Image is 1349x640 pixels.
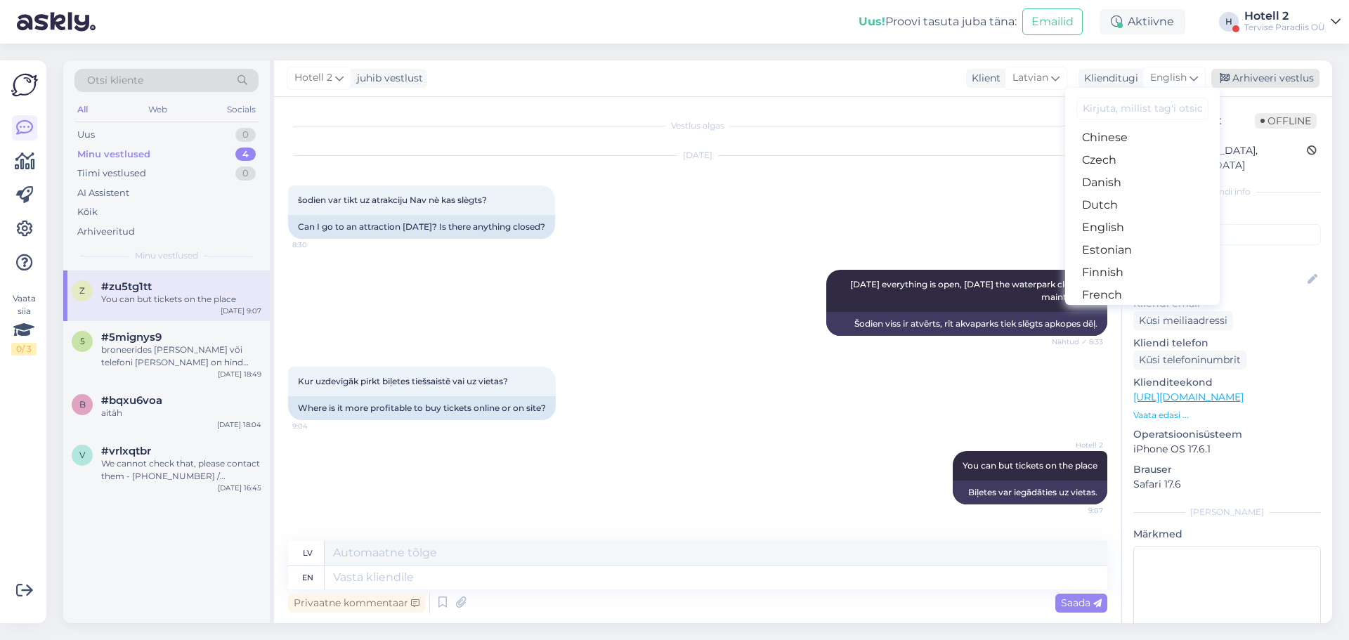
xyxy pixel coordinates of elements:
[11,343,37,355] div: 0 / 3
[1244,22,1325,33] div: Tervise Paradiis OÜ
[953,481,1107,504] div: Biļetes var iegādāties uz vietas.
[1050,440,1103,450] span: Hotell 2
[87,73,143,88] span: Otsi kliente
[101,457,261,483] div: We cannot check that, please contact them - [PHONE_NUMBER] / [EMAIL_ADDRESS][DOMAIN_NAME]
[1244,11,1341,33] a: Hotell 2Tervise Paradiis OÜ
[1065,149,1220,171] a: Czech
[303,541,313,565] div: lv
[77,186,129,200] div: AI Assistent
[235,128,256,142] div: 0
[77,128,95,142] div: Uus
[1012,70,1048,86] span: Latvian
[135,249,198,262] span: Minu vestlused
[145,100,170,119] div: Web
[80,336,85,346] span: 5
[1211,69,1319,88] div: Arhiveeri vestlus
[235,148,256,162] div: 4
[101,331,162,344] span: #5mignys9
[1061,596,1102,609] span: Saada
[1065,216,1220,239] a: English
[1133,462,1321,477] p: Brauser
[1133,391,1244,403] a: [URL][DOMAIN_NAME]
[1078,71,1138,86] div: Klienditugi
[1133,527,1321,542] p: Märkmed
[224,100,259,119] div: Socials
[1100,9,1185,34] div: Aktiivne
[101,394,162,407] span: #bqxu6voa
[1133,207,1321,221] p: Kliendi tag'id
[77,225,135,239] div: Arhiveeritud
[1133,311,1233,330] div: Küsi meiliaadressi
[11,72,38,98] img: Askly Logo
[302,566,313,589] div: en
[963,460,1097,471] span: You can but tickets on the place
[1133,375,1321,390] p: Klienditeekond
[1065,261,1220,284] a: Finnish
[1255,113,1317,129] span: Offline
[101,407,261,419] div: aitäh
[1065,126,1220,149] a: Chinese
[288,215,555,239] div: Can I go to an attraction [DATE]? Is there anything closed?
[1133,185,1321,198] div: Kliendi info
[1133,442,1321,457] p: iPhone OS 17.6.1
[292,421,345,431] span: 9:04
[859,13,1017,30] div: Proovi tasuta juba täna:
[1133,224,1321,245] input: Lisa tag
[77,205,98,219] div: Kõik
[1050,505,1103,516] span: 9:07
[101,344,261,369] div: broneerides [PERSON_NAME] või telefoni [PERSON_NAME] on hind 174€
[1022,8,1083,35] button: Emailid
[1244,11,1325,22] div: Hotell 2
[74,100,91,119] div: All
[1134,272,1305,287] input: Lisa nimi
[221,306,261,316] div: [DATE] 9:07
[77,166,146,181] div: Tiimi vestlused
[1065,239,1220,261] a: Estonian
[826,312,1107,336] div: Šodien viss ir atvērts, rīt akvaparks tiek slēgts apkopes dēļ.
[1076,98,1208,119] input: Kirjuta, millist tag'i otsid
[288,594,425,613] div: Privaatne kommentaar
[1065,171,1220,194] a: Danish
[288,396,556,420] div: Where is it more profitable to buy tickets online or on site?
[1133,336,1321,351] p: Kliendi telefon
[1150,70,1187,86] span: English
[294,70,332,86] span: Hotell 2
[351,71,423,86] div: juhib vestlust
[292,240,345,250] span: 8:30
[850,279,1100,302] span: [DATE] everything is open, [DATE] the waterpark closes for maintannace
[79,450,85,460] span: v
[1138,143,1307,173] div: [GEOGRAPHIC_DATA], [GEOGRAPHIC_DATA]
[1133,251,1321,266] p: Kliendi nimi
[101,280,152,293] span: #zu5tg1tt
[1133,477,1321,492] p: Safari 17.6
[298,376,508,386] span: Kur uzdevīgāk pirkt biļetes tiešsaistē vai uz vietas?
[101,445,151,457] span: #vrlxqtbr
[298,195,487,205] span: šodien var tikt uz atrakciju Nav nè kas slègts?
[235,166,256,181] div: 0
[1219,12,1239,32] div: H
[218,483,261,493] div: [DATE] 16:45
[859,15,885,28] b: Uus!
[1050,337,1103,347] span: Nähtud ✓ 8:33
[1050,259,1103,269] span: Hotell 2
[1133,427,1321,442] p: Operatsioonisüsteem
[1133,351,1246,370] div: Küsi telefoninumbrit
[288,119,1107,132] div: Vestlus algas
[1065,194,1220,216] a: Dutch
[79,285,85,296] span: z
[218,369,261,379] div: [DATE] 18:49
[79,399,86,410] span: b
[77,148,150,162] div: Minu vestlused
[1133,296,1321,311] p: Kliendi email
[1133,409,1321,422] p: Vaata edasi ...
[1133,506,1321,518] div: [PERSON_NAME]
[288,149,1107,162] div: [DATE]
[11,292,37,355] div: Vaata siia
[101,293,261,306] div: You can but tickets on the place
[217,419,261,430] div: [DATE] 18:04
[1065,284,1220,306] a: French
[966,71,1001,86] div: Klient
